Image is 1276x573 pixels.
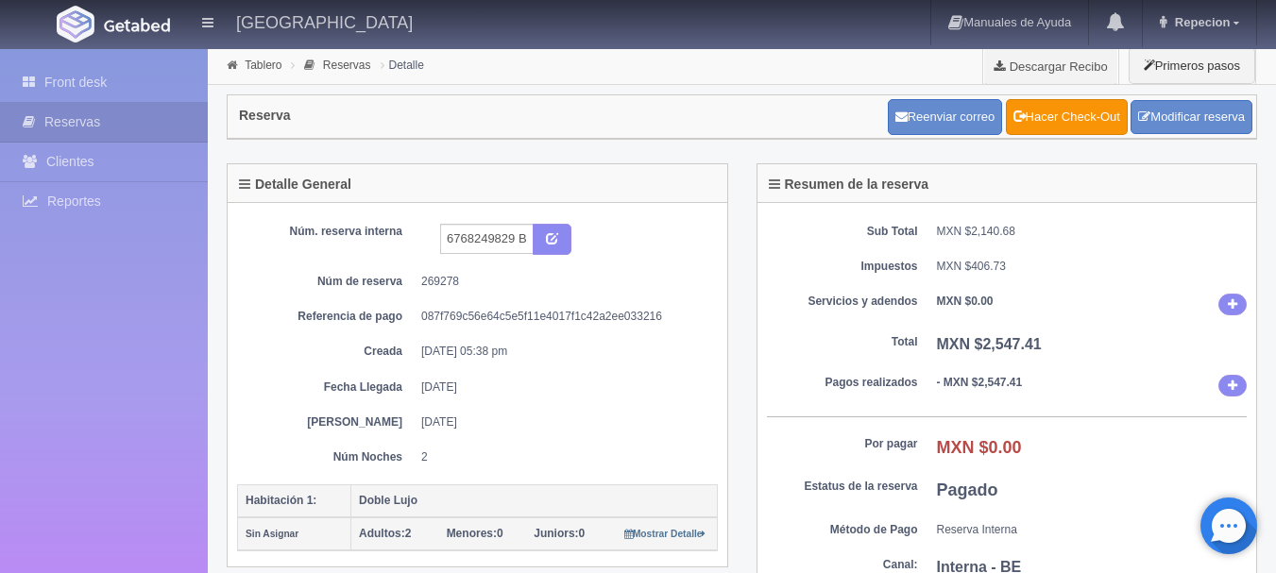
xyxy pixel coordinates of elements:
dd: [DATE] 05:38 pm [421,344,704,360]
strong: Adultos: [359,527,405,540]
span: 2 [359,527,411,540]
b: MXN $2,547.41 [937,336,1042,352]
b: MXN $0.00 [937,295,994,308]
img: Getabed [57,6,94,42]
dd: 269278 [421,274,704,290]
a: Reservas [323,59,371,72]
dt: Referencia de pago [251,309,402,325]
b: - MXN $2,547.41 [937,376,1023,389]
dt: [PERSON_NAME] [251,414,402,430]
span: 0 [534,527,585,540]
dt: Sub Total [767,224,918,240]
button: Primeros pasos [1129,47,1255,84]
button: Reenviar correo [888,99,1003,135]
dt: Impuestos [767,259,918,275]
h4: Reserva [239,109,291,123]
dd: 087f769c56e64c5e5f11e4017f1c42a2ee033216 [421,309,704,325]
dt: Fecha Llegada [251,379,402,396]
dt: Método de Pago [767,522,918,538]
strong: Menores: [447,527,497,540]
h4: Detalle General [239,177,351,192]
dd: MXN $2,140.68 [937,224,1248,240]
small: Sin Asignar [246,529,298,539]
b: MXN $0.00 [937,438,1022,457]
a: Tablero [245,59,281,72]
dd: Reserva Interna [937,522,1248,538]
dd: [DATE] [421,379,704,396]
strong: Juniors: [534,527,578,540]
b: Pagado [937,480,998,499]
li: Detalle [376,56,429,74]
dt: Creada [251,344,402,360]
span: Repecion [1170,15,1231,29]
dt: Total [767,334,918,350]
th: Doble Lujo [351,484,718,517]
dt: Estatus de la reserva [767,479,918,495]
a: Mostrar Detalle [624,527,706,540]
dt: Canal: [767,557,918,573]
small: Mostrar Detalle [624,529,706,539]
h4: Resumen de la reserva [769,177,929,192]
dt: Núm. reserva interna [251,224,402,240]
a: Descargar Recibo [983,47,1118,85]
dd: [DATE] [421,414,704,430]
dt: Pagos realizados [767,375,918,391]
a: Modificar reserva [1131,100,1252,135]
dt: Núm Noches [251,449,402,465]
b: Habitación 1: [246,494,316,507]
a: Hacer Check-Out [1006,99,1128,135]
dd: MXN $406.73 [937,259,1248,275]
dt: Núm de reserva [251,274,402,290]
dt: Servicios y adendos [767,294,918,310]
img: Getabed [104,18,170,32]
dd: 2 [421,449,704,465]
dt: Por pagar [767,436,918,452]
span: 0 [447,527,503,540]
h4: [GEOGRAPHIC_DATA] [236,9,413,33]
